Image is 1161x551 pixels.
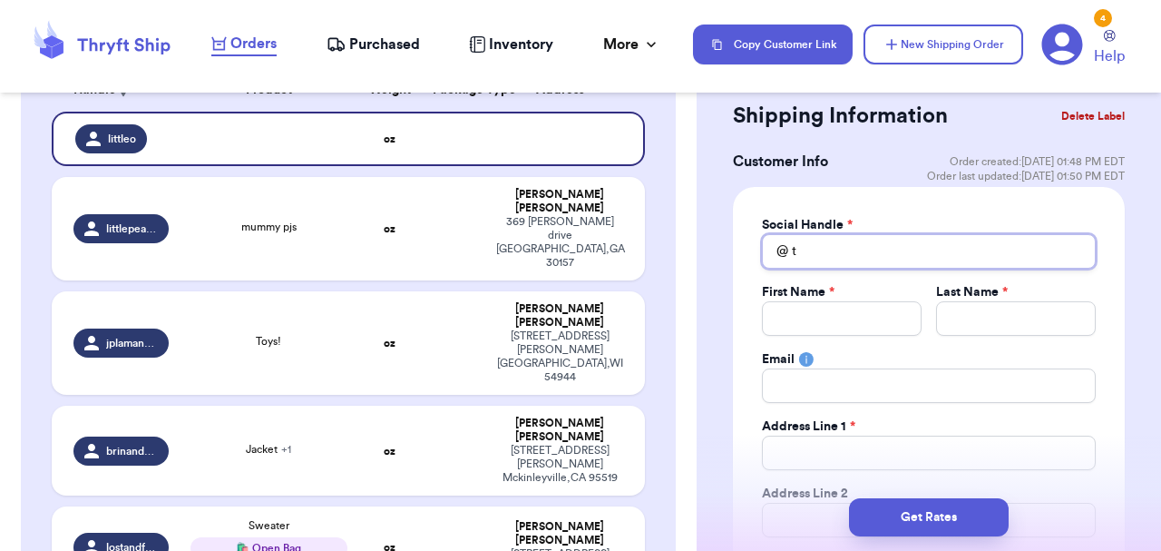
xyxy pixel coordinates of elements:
[106,336,158,350] span: jplamann22
[249,520,289,531] span: Sweater
[230,33,277,54] span: Orders
[1054,96,1132,136] button: Delete Label
[496,417,623,444] div: [PERSON_NAME] [PERSON_NAME]
[762,350,795,369] label: Email
[489,34,553,55] span: Inventory
[349,34,420,55] span: Purchased
[384,133,395,144] strong: oz
[927,169,1125,183] span: Order last updated: [DATE] 01:50 PM EDT
[950,154,1125,169] span: Order created: [DATE] 01:48 PM EDT
[1094,45,1125,67] span: Help
[1094,30,1125,67] a: Help
[733,151,828,172] h3: Customer Info
[496,302,623,330] div: [PERSON_NAME] [PERSON_NAME]
[469,34,553,55] a: Inventory
[384,223,395,234] strong: oz
[211,33,277,56] a: Orders
[384,338,395,349] strong: oz
[693,25,853,64] button: Copy Customer Link
[762,418,855,436] label: Address Line 1
[106,444,158,458] span: brinandbloomthrifts
[256,336,281,347] span: Toys!
[246,444,291,455] span: Jacket
[733,102,948,131] h2: Shipping Information
[496,188,623,215] div: [PERSON_NAME] [PERSON_NAME]
[762,234,788,269] div: @
[241,221,297,232] span: mummy pjs
[863,25,1023,64] button: New Shipping Order
[496,444,623,485] div: [STREET_ADDRESS][PERSON_NAME] Mckinleyville , CA 95519
[327,34,420,55] a: Purchased
[849,498,1009,536] button: Get Rates
[1094,9,1112,27] div: 4
[762,283,834,301] label: First Name
[1041,24,1083,65] a: 4
[106,221,158,236] span: littlepeach.thrifts
[762,216,853,234] label: Social Handle
[108,132,136,146] span: littleo
[384,446,395,457] strong: oz
[496,330,623,384] div: [STREET_ADDRESS][PERSON_NAME] [GEOGRAPHIC_DATA] , WI 54944
[496,520,623,547] div: [PERSON_NAME] [PERSON_NAME]
[603,34,660,55] div: More
[281,444,291,455] span: + 1
[496,215,623,270] div: 369 [PERSON_NAME] drive [GEOGRAPHIC_DATA] , GA 30157
[936,283,1008,301] label: Last Name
